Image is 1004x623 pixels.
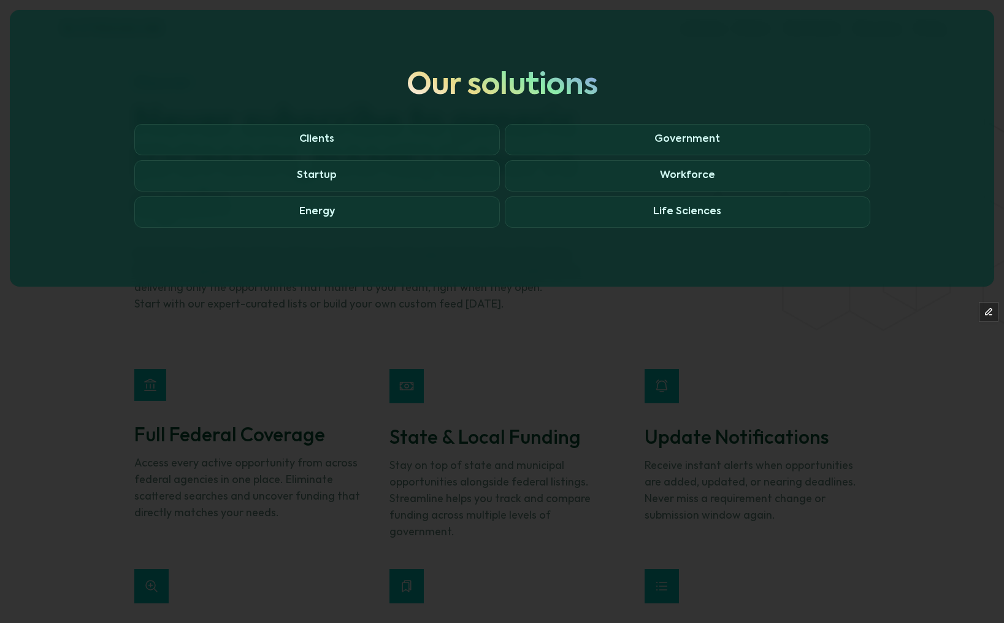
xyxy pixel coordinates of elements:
[505,160,870,192] a: Workforce
[134,124,500,155] a: Clients
[134,196,500,228] a: Energy
[134,160,500,192] a: Startup
[299,134,334,145] h3: Clients
[653,206,721,218] h3: Life Sciences
[660,170,715,182] h3: Workforce
[505,124,870,155] a: Government
[297,170,337,182] h3: Startup
[505,196,870,228] a: Life Sciences
[299,206,335,218] h3: Energy
[979,303,998,321] button: Edit Framer Content
[654,134,720,145] h3: Government
[407,69,597,104] span: Our solutions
